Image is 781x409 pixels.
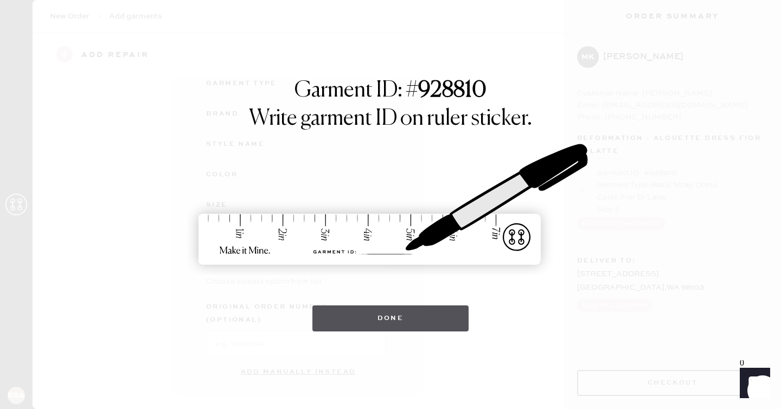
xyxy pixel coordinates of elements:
iframe: Front Chat [729,360,776,407]
strong: 928810 [418,80,486,101]
h1: Garment ID: # [295,78,486,106]
h1: Write garment ID on ruler sticker. [249,106,532,132]
button: Done [312,305,469,331]
img: ruler-sticker-sharpie.svg [187,116,594,295]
